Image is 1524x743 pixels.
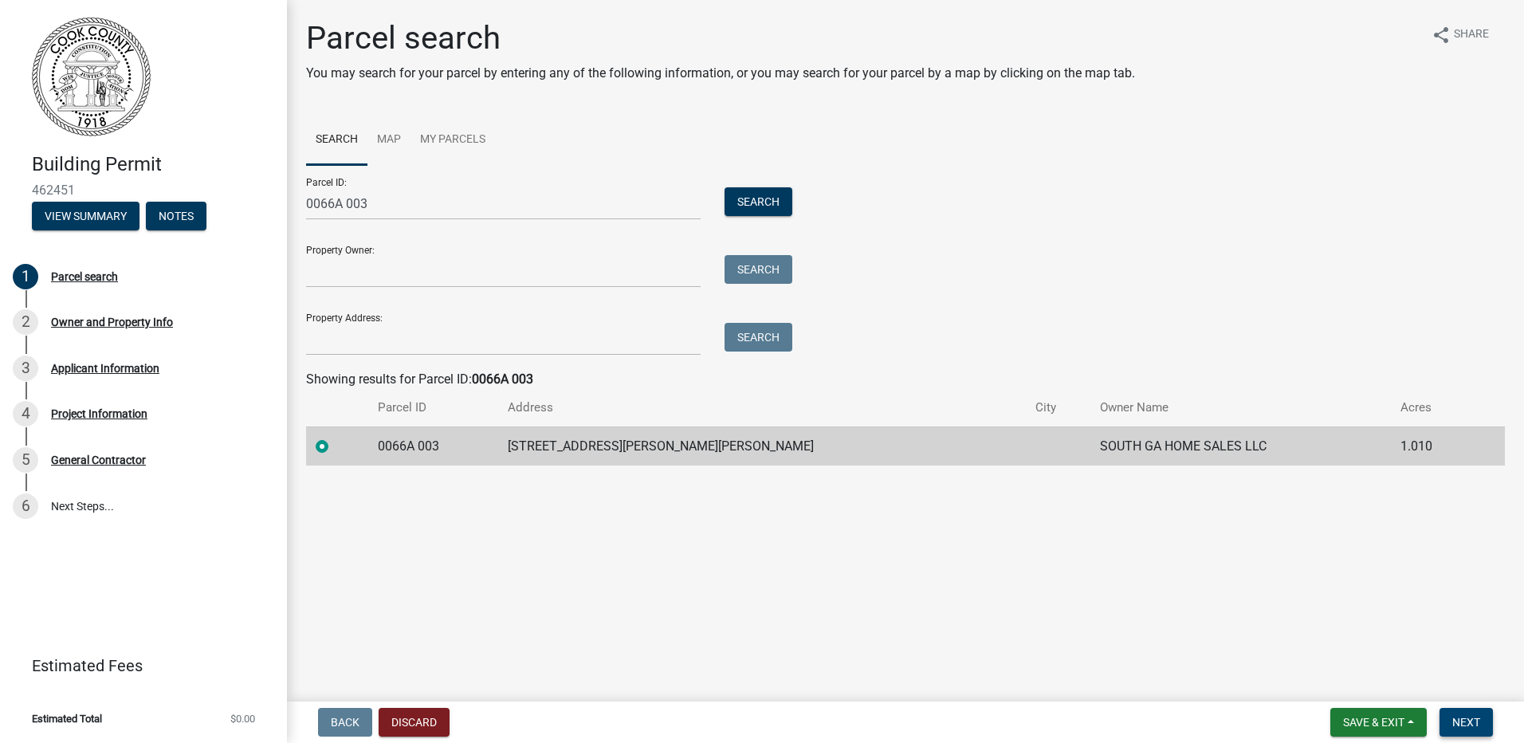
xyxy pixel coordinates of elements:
div: 6 [13,493,38,519]
th: Parcel ID [368,389,499,427]
span: Next [1452,716,1480,729]
th: Address [498,389,1025,427]
span: Share [1454,26,1489,45]
span: Estimated Total [32,714,102,724]
td: SOUTH GA HOME SALES LLC [1090,427,1392,466]
button: shareShare [1419,19,1502,50]
div: 3 [13,356,38,381]
a: Map [367,115,410,166]
button: Discard [379,708,450,737]
span: $0.00 [230,714,255,724]
div: General Contractor [51,454,146,466]
div: Project Information [51,408,147,419]
th: Owner Name [1090,389,1392,427]
p: You may search for your parcel by entering any of the following information, or you may search fo... [306,64,1135,83]
div: Showing results for Parcel ID: [306,370,1505,389]
th: City [1026,389,1090,427]
a: Estimated Fees [13,650,261,682]
div: 1 [13,264,38,289]
span: Save & Exit [1343,716,1404,729]
div: Owner and Property Info [51,316,173,328]
th: Acres [1391,389,1474,427]
button: View Summary [32,202,139,230]
button: Search [725,187,792,216]
div: 2 [13,309,38,335]
span: Back [331,716,359,729]
div: Applicant Information [51,363,159,374]
button: Save & Exit [1330,708,1427,737]
td: 1.010 [1391,427,1474,466]
button: Search [725,323,792,352]
strong: 0066A 003 [472,371,533,387]
i: share [1432,26,1451,45]
h1: Parcel search [306,19,1135,57]
wm-modal-confirm: Notes [146,210,206,223]
button: Search [725,255,792,284]
span: 462451 [32,183,255,198]
button: Next [1440,708,1493,737]
td: [STREET_ADDRESS][PERSON_NAME][PERSON_NAME] [498,427,1025,466]
img: Cook County, Georgia [32,17,151,136]
h4: Building Permit [32,153,274,176]
a: My Parcels [410,115,495,166]
div: Parcel search [51,271,118,282]
div: 5 [13,447,38,473]
button: Notes [146,202,206,230]
div: 4 [13,401,38,427]
wm-modal-confirm: Summary [32,210,139,223]
button: Back [318,708,372,737]
a: Search [306,115,367,166]
td: 0066A 003 [368,427,499,466]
